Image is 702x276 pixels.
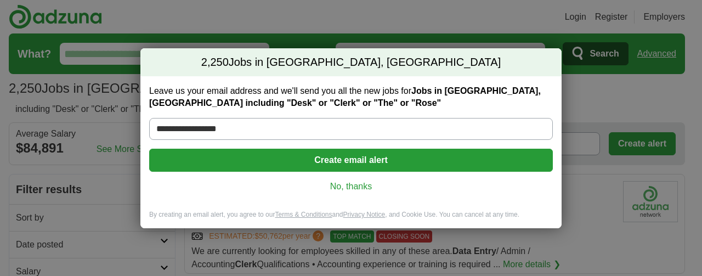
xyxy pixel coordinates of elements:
button: Create email alert [149,149,553,172]
h2: Jobs in [GEOGRAPHIC_DATA], [GEOGRAPHIC_DATA] [140,48,562,77]
span: 2,250 [201,55,229,70]
a: No, thanks [158,181,544,193]
a: Terms & Conditions [275,211,332,218]
div: By creating an email alert, you agree to our and , and Cookie Use. You can cancel at any time. [140,210,562,228]
label: Leave us your email address and we'll send you all the new jobs for [149,85,553,109]
a: Privacy Notice [343,211,386,218]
